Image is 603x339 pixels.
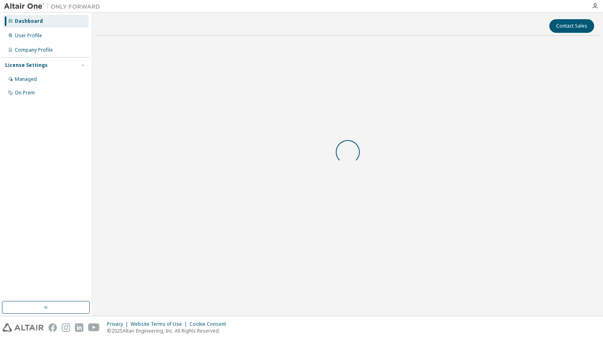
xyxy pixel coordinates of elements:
div: Cookie Consent [190,321,231,327]
div: Privacy [107,321,131,327]
button: Contact Sales [549,19,594,33]
img: Altair One [4,2,104,10]
img: facebook.svg [48,323,57,332]
img: youtube.svg [88,323,100,332]
p: © 2025 Altair Engineering, Inc. All Rights Reserved. [107,327,231,334]
div: Dashboard [15,18,43,24]
div: Company Profile [15,47,53,53]
img: linkedin.svg [75,323,83,332]
div: On Prem [15,90,35,96]
div: Managed [15,76,37,82]
div: License Settings [5,62,48,68]
div: User Profile [15,32,42,39]
img: instagram.svg [62,323,70,332]
img: altair_logo.svg [2,323,44,332]
div: Website Terms of Use [131,321,190,327]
